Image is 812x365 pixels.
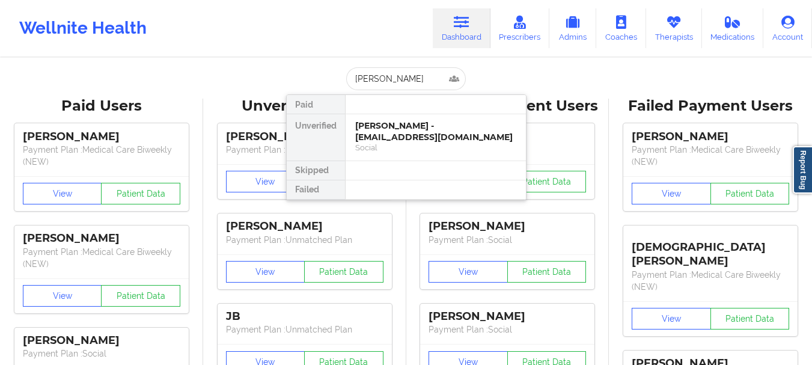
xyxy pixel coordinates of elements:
[23,144,180,168] p: Payment Plan : Medical Care Biweekly (NEW)
[793,146,812,194] a: Report Bug
[101,285,180,307] button: Patient Data
[355,143,516,153] div: Social
[632,232,789,268] div: [DEMOGRAPHIC_DATA][PERSON_NAME]
[226,171,305,192] button: View
[763,8,812,48] a: Account
[23,130,180,144] div: [PERSON_NAME]
[596,8,646,48] a: Coaches
[304,261,383,283] button: Patient Data
[226,261,305,283] button: View
[702,8,764,48] a: Medications
[226,324,383,336] p: Payment Plan : Unmatched Plan
[226,234,383,246] p: Payment Plan : Unmatched Plan
[23,334,180,348] div: [PERSON_NAME]
[617,97,804,115] div: Failed Payment Users
[287,114,345,161] div: Unverified
[429,310,586,324] div: [PERSON_NAME]
[549,8,596,48] a: Admins
[632,308,711,330] button: View
[355,120,516,143] div: [PERSON_NAME] - [EMAIL_ADDRESS][DOMAIN_NAME]
[710,308,790,330] button: Patient Data
[710,183,790,204] button: Patient Data
[429,219,586,233] div: [PERSON_NAME]
[433,8,490,48] a: Dashboard
[507,171,587,192] button: Patient Data
[490,8,550,48] a: Prescribers
[507,261,587,283] button: Patient Data
[287,95,345,114] div: Paid
[101,183,180,204] button: Patient Data
[23,232,180,245] div: [PERSON_NAME]
[632,144,789,168] p: Payment Plan : Medical Care Biweekly (NEW)
[429,234,586,246] p: Payment Plan : Social
[632,269,789,293] p: Payment Plan : Medical Care Biweekly (NEW)
[429,261,508,283] button: View
[646,8,702,48] a: Therapists
[226,130,383,144] div: [PERSON_NAME]
[23,183,102,204] button: View
[226,310,383,324] div: JB
[429,324,586,336] p: Payment Plan : Social
[8,97,195,115] div: Paid Users
[212,97,398,115] div: Unverified Users
[632,183,711,204] button: View
[287,180,345,200] div: Failed
[23,348,180,360] p: Payment Plan : Social
[23,246,180,270] p: Payment Plan : Medical Care Biweekly (NEW)
[226,144,383,156] p: Payment Plan : Unmatched Plan
[226,219,383,233] div: [PERSON_NAME]
[23,285,102,307] button: View
[287,161,345,180] div: Skipped
[632,130,789,144] div: [PERSON_NAME]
